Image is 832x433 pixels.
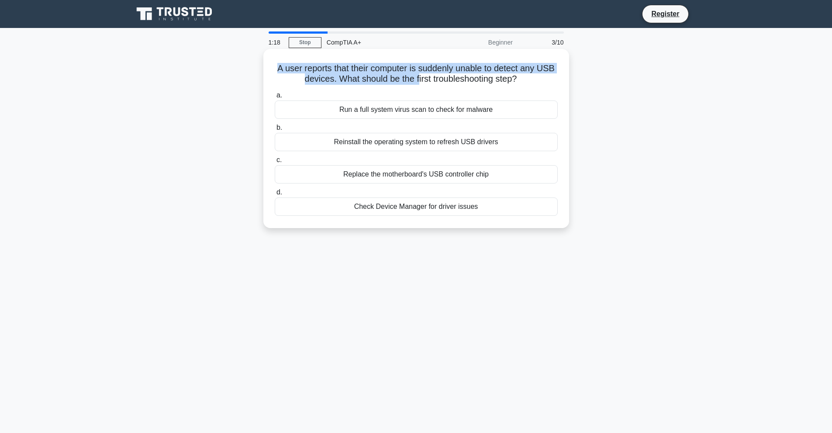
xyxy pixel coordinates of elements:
[442,34,518,51] div: Beginner
[263,34,289,51] div: 1:18
[275,100,558,119] div: Run a full system virus scan to check for malware
[276,91,282,99] span: a.
[646,8,684,19] a: Register
[321,34,442,51] div: CompTIA A+
[276,156,282,163] span: c.
[276,124,282,131] span: b.
[289,37,321,48] a: Stop
[275,165,558,184] div: Replace the motherboard's USB controller chip
[275,197,558,216] div: Check Device Manager for driver issues
[518,34,569,51] div: 3/10
[275,133,558,151] div: Reinstall the operating system to refresh USB drivers
[276,188,282,196] span: d.
[274,63,559,85] h5: A user reports that their computer is suddenly unable to detect any USB devices. What should be t...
